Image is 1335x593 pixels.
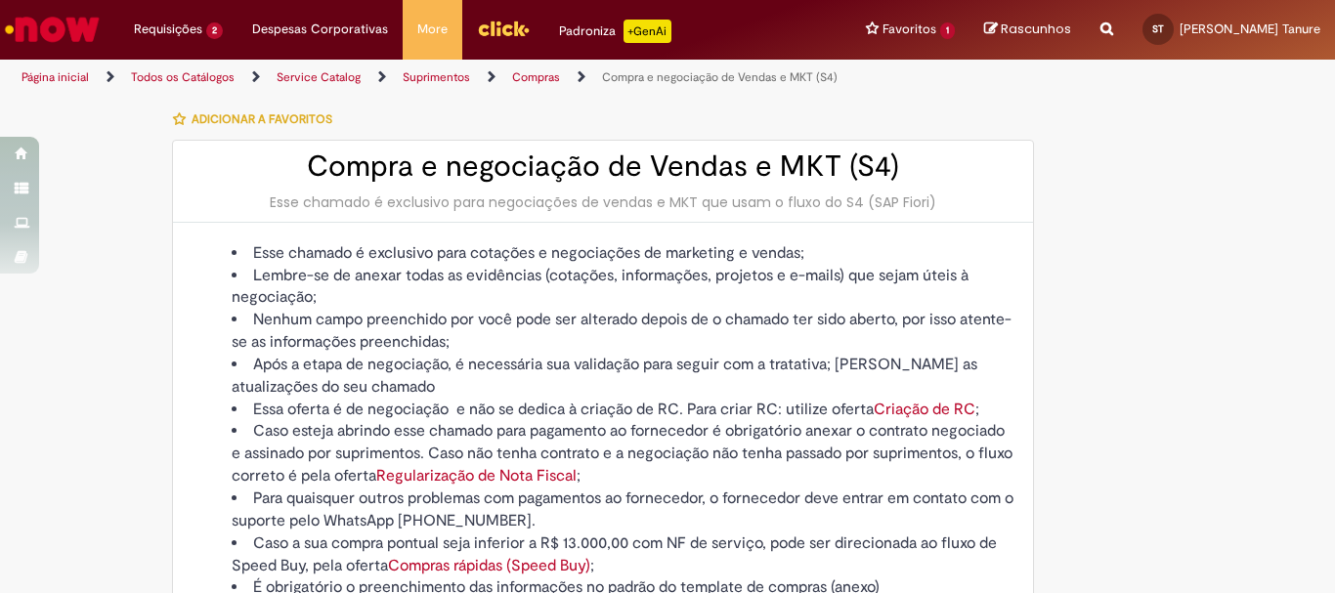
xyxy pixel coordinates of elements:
span: Favoritos [883,20,936,39]
a: Compras [512,69,560,85]
li: Lembre-se de anexar todas as evidências (cotações, informações, projetos e e-mails) que sejam úte... [232,265,1013,310]
h2: Compra e negociação de Vendas e MKT (S4) [193,150,1013,183]
span: Despesas Corporativas [252,20,388,39]
li: Essa oferta é de negociação e não se dedica à criação de RC. Para criar RC: utilize oferta ; [232,399,1013,421]
a: Página inicial [22,69,89,85]
span: 1 [940,22,955,39]
button: Adicionar a Favoritos [172,99,343,140]
span: Requisições [134,20,202,39]
div: Padroniza [559,20,671,43]
a: Regularização de Nota Fiscal [376,466,577,486]
li: Nenhum campo preenchido por você pode ser alterado depois de o chamado ter sido aberto, por isso ... [232,309,1013,354]
div: Esse chamado é exclusivo para negociações de vendas e MKT que usam o fluxo do S4 (SAP Fiori) [193,192,1013,212]
a: Compra e negociação de Vendas e MKT (S4) [602,69,838,85]
span: ST [1152,22,1164,35]
li: Esse chamado é exclusivo para cotações e negociações de marketing e vendas; [232,242,1013,265]
a: Criação de RC [874,400,975,419]
li: Caso esteja abrindo esse chamado para pagamento ao fornecedor é obrigatório anexar o contrato neg... [232,420,1013,487]
span: More [417,20,448,39]
li: Caso a sua compra pontual seja inferior a R$ 13.000,00 com NF de serviço, pode ser direcionada ao... [232,532,1013,577]
span: Rascunhos [1001,20,1071,38]
span: [PERSON_NAME] Tanure [1180,21,1320,37]
li: Para quaisquer outros problemas com pagamentos ao fornecedor, o fornecedor deve entrar em contato... [232,487,1013,532]
a: Rascunhos [984,21,1071,39]
span: 2 [206,22,223,39]
a: Todos os Catálogos [131,69,235,85]
li: Após a etapa de negociação, é necessária sua validação para seguir com a tratativa; [PERSON_NAME]... [232,354,1013,399]
a: Suprimentos [403,69,470,85]
ul: Trilhas de página [15,60,876,96]
img: click_logo_yellow_360x200.png [477,14,530,43]
p: +GenAi [624,20,671,43]
span: Adicionar a Favoritos [192,111,332,127]
a: Service Catalog [277,69,361,85]
img: ServiceNow [2,10,103,49]
a: Compras rápidas (Speed Buy) [388,556,590,575]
